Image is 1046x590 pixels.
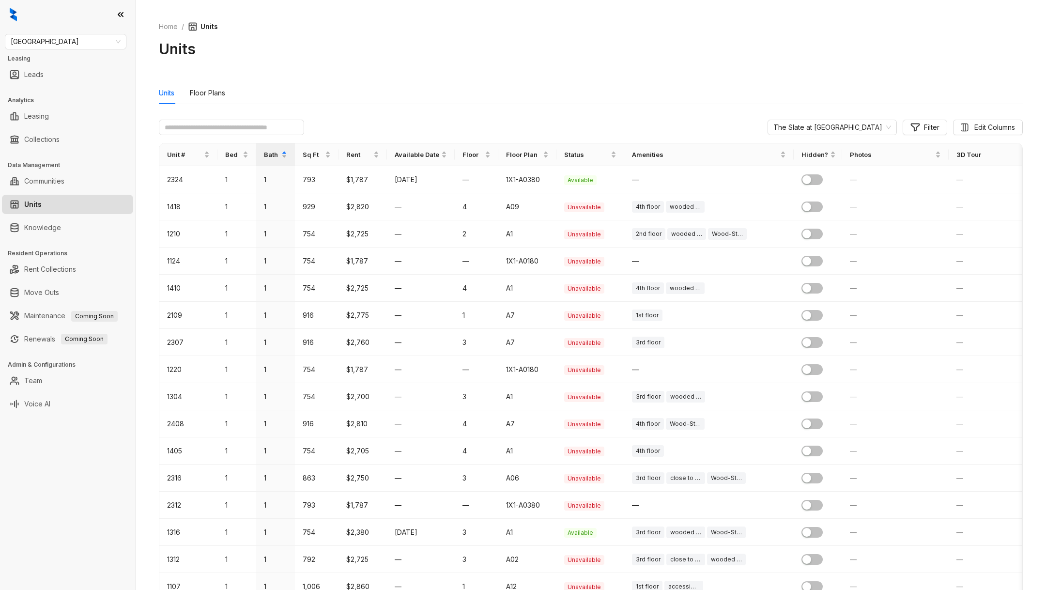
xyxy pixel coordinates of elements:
[256,437,295,465] td: 1
[506,202,519,211] span: A09
[632,201,664,213] div: 4th floor
[387,166,455,193] td: [DATE]
[159,40,196,58] h2: Units
[24,394,50,414] a: Voice AI
[217,275,256,302] td: 1
[24,65,44,84] a: Leads
[564,202,604,212] span: Unavailable
[217,248,256,275] td: 1
[462,150,483,159] span: Floor
[295,302,338,329] td: 916
[632,391,664,403] div: 3rd floor
[506,419,515,428] span: A7
[850,202,857,211] span: —
[850,392,857,401] span: —
[455,329,498,356] td: 3
[159,356,217,383] td: 1220
[387,193,455,220] td: —
[455,166,498,193] td: —
[2,107,133,126] li: Leasing
[256,166,295,193] td: 1
[564,230,604,239] span: Unavailable
[256,220,295,248] td: 1
[506,474,519,482] span: A06
[159,465,217,492] td: 2316
[295,492,338,519] td: 793
[956,419,963,428] span: —
[159,383,217,410] td: 1304
[850,447,857,455] span: —
[157,21,180,32] a: Home
[632,175,639,184] span: —
[71,311,118,322] span: Coming Soon
[564,365,604,375] span: Unavailable
[217,465,256,492] td: 1
[8,161,135,170] h3: Data Management
[850,501,857,509] span: —
[768,120,897,135] div: Change Community
[455,143,498,166] th: Floor
[850,338,857,346] span: —
[256,356,295,383] td: 1
[295,329,338,356] td: 916
[303,150,323,159] span: Sq Ft
[956,365,963,373] span: —
[850,528,857,536] span: —
[850,150,933,159] span: Photos
[956,474,963,482] span: —
[506,284,513,292] span: A1
[850,365,857,373] span: —
[295,220,338,248] td: 754
[295,143,338,166] th: Sq Ft
[387,275,455,302] td: —
[956,230,963,238] span: —
[159,302,217,329] td: 2109
[564,392,604,402] span: Unavailable
[956,284,963,292] span: —
[256,383,295,410] td: 1
[256,329,295,356] td: 1
[924,122,939,133] span: Filter
[506,311,515,319] span: A7
[256,410,295,437] td: 1
[190,88,225,98] div: Floor Plans
[256,275,295,302] td: 1
[295,410,338,437] td: 916
[632,527,664,538] div: 3rd floor
[217,302,256,329] td: 1
[24,195,42,214] a: Units
[632,257,639,265] span: —
[564,528,597,538] span: Available
[506,230,513,238] span: A1
[387,302,455,329] td: —
[953,120,1023,135] button: Edit Columns
[632,228,665,240] div: 2nd floor
[182,21,184,32] li: /
[506,392,513,401] span: A1
[24,130,60,149] a: Collections
[564,175,597,185] span: Available
[666,554,705,565] div: close to elevator
[395,150,439,159] span: Available Date
[956,257,963,265] span: —
[159,88,174,98] div: Units
[956,202,963,211] span: —
[217,143,256,166] th: Bed
[387,220,455,248] td: —
[632,418,664,430] div: 4th floor
[2,329,133,349] li: Renewals
[564,447,604,456] span: Unavailable
[387,465,455,492] td: —
[564,501,604,511] span: Unavailable
[564,474,604,483] span: Unavailable
[506,528,513,536] span: A1
[956,311,963,319] span: —
[159,546,217,573] td: 1312
[2,218,133,237] li: Knowledge
[506,338,515,346] span: A7
[801,150,828,159] span: Hidden?
[455,193,498,220] td: 4
[338,143,387,166] th: Rent
[956,175,963,184] span: —
[11,34,121,49] span: Fairfield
